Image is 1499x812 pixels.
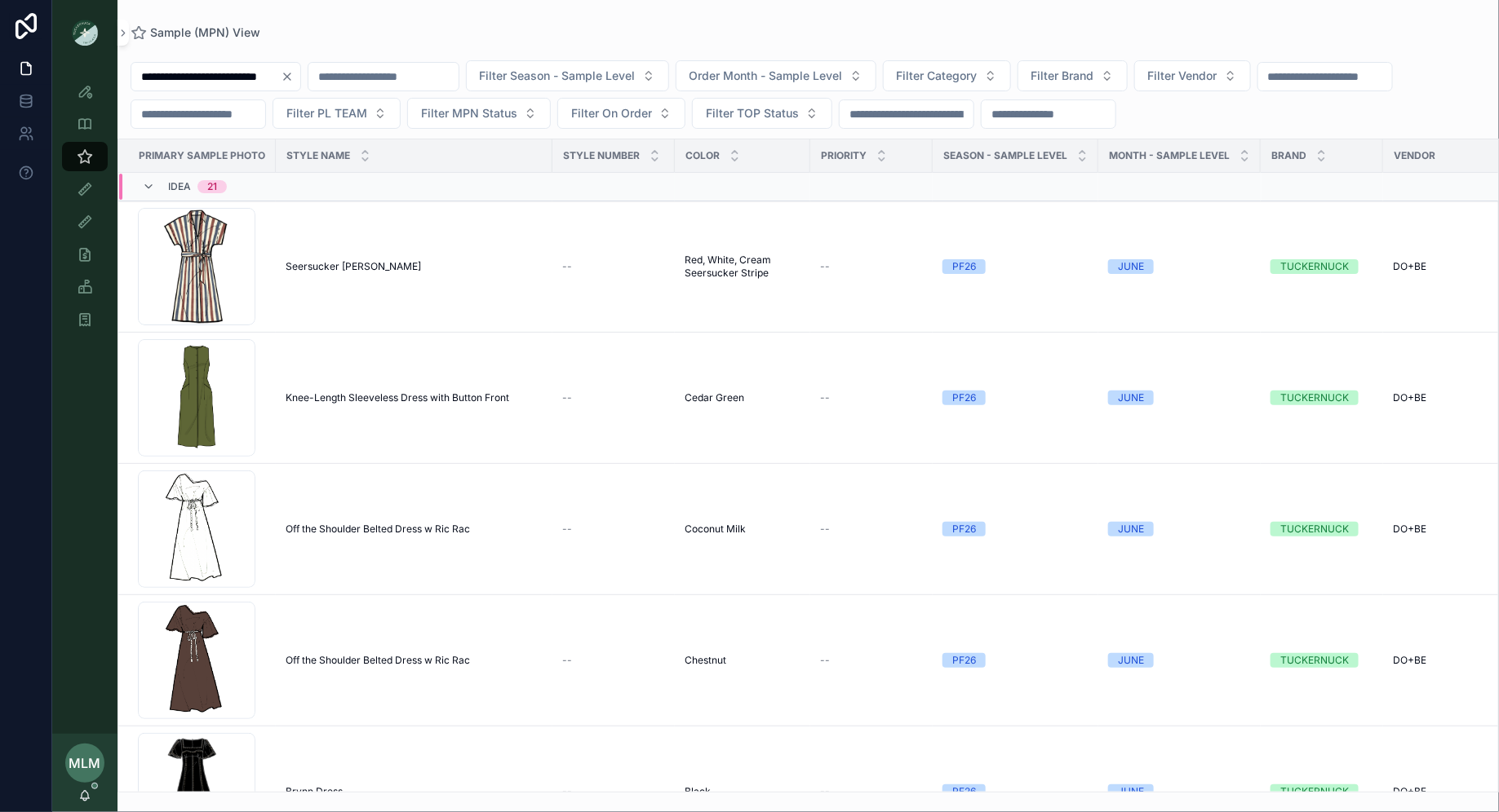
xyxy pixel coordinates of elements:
a: Coconut Milk [685,523,801,536]
span: DO+BE [1393,523,1426,536]
div: JUNE [1118,259,1144,274]
span: -- [562,654,572,667]
a: Seersucker [PERSON_NAME] [286,260,543,273]
span: PRIMARY SAMPLE PHOTO [139,149,265,162]
button: Select Button [407,98,551,129]
span: Cedar Green [685,391,744,404]
div: PF26 [952,391,976,405]
span: -- [562,391,572,404]
button: Select Button [1134,60,1251,91]
span: Black [685,785,711,798]
span: Filter Category [897,68,978,84]
div: PF26 [952,784,976,799]
a: PF26 [942,391,1089,405]
a: TUCKERNUCK [1271,522,1373,536]
a: Off the Shoulder Belted Dress w Ric Rac [286,523,543,536]
div: TUCKERNUCK [1280,653,1349,668]
span: Filter Season - Sample Level [480,68,636,84]
button: Select Button [676,60,876,91]
span: Seersucker [PERSON_NAME] [286,260,421,273]
a: -- [820,523,923,536]
a: -- [562,654,665,667]
span: Coconut Milk [685,523,746,536]
button: Select Button [273,98,401,129]
span: Filter On Order [571,105,652,121]
div: TUCKERNUCK [1280,259,1349,274]
div: PF26 [952,522,976,536]
span: Filter PL TEAM [286,105,367,121]
a: -- [820,654,923,667]
a: -- [562,260,665,273]
span: Off the Shoulder Belted Dress w Ric Rac [286,654,470,667]
span: Chestnut [685,654,726,667]
span: DO+BE [1393,260,1426,273]
button: Select Button [466,60,669,91]
span: -- [562,260,572,273]
span: Filter MPN Status [421,105,517,121]
span: -- [820,523,830,536]
span: -- [562,785,572,798]
span: MLM [69,753,101,773]
div: JUNE [1118,391,1144,405]
a: JUNE [1108,259,1251,274]
a: Brynn Dress [286,785,543,798]
a: JUNE [1108,391,1251,405]
a: TUCKERNUCK [1271,259,1373,274]
button: Select Button [1018,60,1128,91]
span: Color [685,149,720,162]
span: -- [562,523,572,536]
button: Clear [281,70,300,83]
a: JUNE [1108,522,1251,536]
span: Style Name [286,149,350,162]
div: PF26 [952,653,976,668]
a: Chestnut [685,654,801,667]
span: Filter Brand [1031,68,1094,84]
div: JUNE [1118,522,1144,536]
div: scrollable content [52,65,118,355]
button: Select Button [557,98,685,129]
span: Knee-Length Sleeveless Dress with Button Front [286,391,509,404]
a: PF26 [942,259,1089,274]
div: PF26 [952,259,976,274]
div: TUCKERNUCK [1280,784,1349,799]
span: Order Month - Sample Level [690,68,843,84]
span: Idea [168,180,191,193]
a: TUCKERNUCK [1271,784,1373,799]
span: MONTH - SAMPLE LEVEL [1109,149,1230,162]
a: -- [820,260,923,273]
span: Vendor [1394,149,1435,162]
div: JUNE [1118,784,1144,799]
button: Select Button [883,60,1011,91]
a: PF26 [942,653,1089,668]
span: Filter Vendor [1148,68,1217,84]
a: -- [820,391,923,404]
span: Brand [1271,149,1306,162]
div: TUCKERNUCK [1280,522,1349,536]
span: DO+BE [1393,785,1426,798]
a: JUNE [1108,653,1251,668]
div: 21 [207,180,217,193]
span: Style Number [563,149,640,162]
a: Red, White, Cream Seersucker Stripe [685,254,801,280]
a: Black [685,785,801,798]
a: Sample (MPN) View [131,24,260,41]
div: JUNE [1118,653,1144,668]
a: JUNE [1108,784,1251,799]
a: TUCKERNUCK [1271,653,1373,668]
div: TUCKERNUCK [1280,391,1349,405]
span: -- [820,260,830,273]
span: -- [820,785,830,798]
a: -- [562,391,665,404]
a: Off the Shoulder Belted Dress w Ric Rac [286,654,543,667]
span: DO+BE [1393,654,1426,667]
span: Brynn Dress [286,785,343,798]
span: Off the Shoulder Belted Dress w Ric Rac [286,523,470,536]
a: PF26 [942,784,1089,799]
button: Select Button [692,98,832,129]
a: -- [820,785,923,798]
span: -- [820,391,830,404]
a: -- [562,785,665,798]
a: -- [562,523,665,536]
a: Cedar Green [685,391,801,404]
